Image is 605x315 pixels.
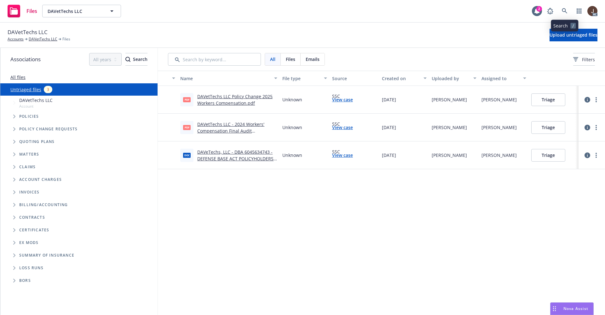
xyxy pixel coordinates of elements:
[10,55,41,63] span: Associations
[280,71,330,86] button: File type
[19,253,74,257] span: Summary of insurance
[19,266,43,270] span: Loss Runs
[592,96,600,104] a: more
[19,279,31,282] span: BORs
[429,71,479,86] button: Uploaded by
[382,75,420,82] div: Created on
[183,125,191,130] span: pdf
[286,56,295,62] span: Files
[544,5,556,17] a: Report a Bug
[8,36,24,42] a: Accounts
[536,6,542,11] div: 2
[19,190,40,194] span: Invoices
[332,124,353,131] a: View case
[183,153,191,157] span: doc
[19,216,45,219] span: Contracts
[125,53,147,66] button: SearchSearch
[19,228,49,232] span: Certificates
[0,199,158,287] div: Folder Tree Example
[19,127,78,131] span: Policy change requests
[432,75,470,82] div: Uploaded by
[382,96,396,103] span: [DATE]
[382,152,396,158] span: [DATE]
[481,96,517,103] div: [PERSON_NAME]
[481,75,519,82] div: Assigned to
[592,152,600,159] a: more
[382,124,396,131] span: [DATE]
[432,152,467,158] div: [PERSON_NAME]
[306,56,320,62] span: Emails
[481,152,517,158] div: [PERSON_NAME]
[19,97,53,104] span: DAVetTechs LLC
[573,56,595,63] span: Filters
[379,71,429,86] button: Created on
[19,104,53,109] span: Account
[19,165,36,169] span: Claims
[19,115,39,118] span: Policies
[592,124,600,131] a: more
[125,53,147,65] div: Search
[550,302,594,315] button: Nova Assist
[42,5,121,17] button: DAVetTechs LLC
[573,5,585,17] a: Switch app
[180,75,270,82] div: Name
[332,152,353,158] a: View case
[178,71,279,86] button: Name
[558,5,571,17] a: Search
[197,93,273,106] a: DAVetTechs LLC Policy Change 2025 Workers Compensation.pdf
[563,306,588,311] span: Nova Assist
[0,96,158,199] div: Tree Example
[573,53,595,66] button: Filters
[168,53,261,66] input: Search by keyword...
[432,124,467,131] div: [PERSON_NAME]
[44,86,52,93] div: 3
[19,241,38,245] span: Ex Mods
[183,97,191,102] span: pdf
[531,121,565,134] button: Triage
[29,36,57,42] a: DAVetTechs LLC
[197,149,274,175] a: DAVeTechs, LLC - DBA 6045634743 -DEFENSE BASE ACT POLICYHOLDERS REPORT FOR POLICY ADJUSTMENT.doc
[479,71,529,86] button: Assigned to
[270,56,275,62] span: All
[19,178,62,181] span: Account charges
[10,74,26,80] a: All files
[531,149,565,162] button: Triage
[62,36,70,42] span: Files
[332,75,377,82] div: Source
[26,9,37,14] span: Files
[550,32,597,38] span: Upload untriaged files
[5,2,40,20] a: Files
[330,71,379,86] button: Source
[550,303,558,315] div: Drag to move
[587,6,597,16] img: photo
[282,75,320,82] div: File type
[481,124,517,131] div: [PERSON_NAME]
[197,121,264,140] a: DAVetTechs LLC - 2024 Workers' Compensation Final Audit Statement.pdf
[432,96,467,103] div: [PERSON_NAME]
[582,56,595,63] span: Filters
[19,203,68,207] span: Billing/Accounting
[8,28,48,36] span: DAVetTechs LLC
[332,96,353,103] a: View case
[19,140,55,144] span: Quoting plans
[531,93,565,106] button: Triage
[125,57,130,62] svg: Search
[48,8,102,15] span: DAVetTechs LLC
[550,29,597,41] button: Upload untriaged files
[19,152,39,156] span: Matters
[10,86,41,93] a: Untriaged files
